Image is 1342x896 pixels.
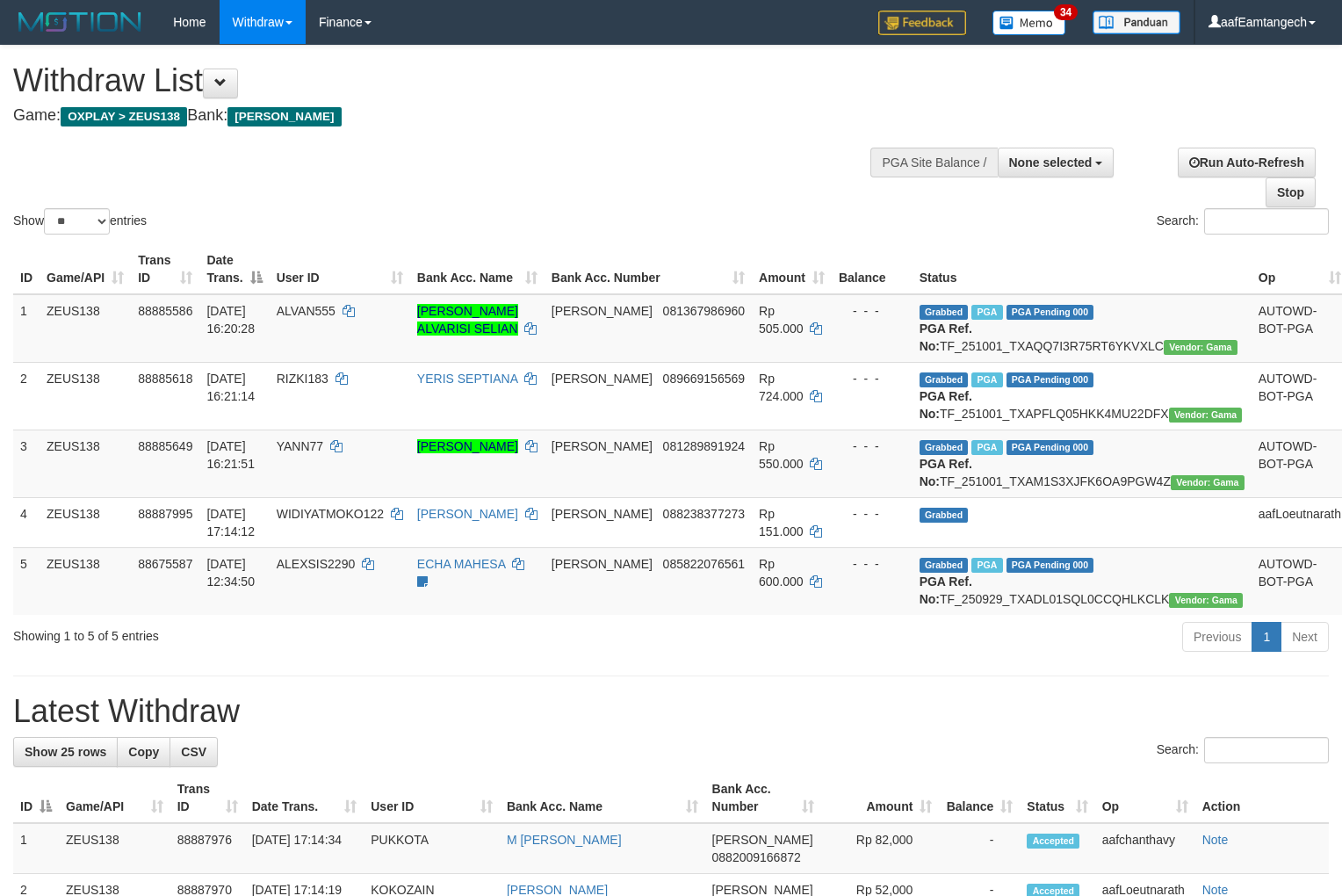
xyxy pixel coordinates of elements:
[759,372,804,403] span: Rp 724.000
[920,574,972,606] b: PGA Ref. No:
[998,148,1115,177] button: None selected
[705,773,822,823] th: Bank Acc. Number: activate to sort column ascending
[13,9,147,35] img: MOTION_logo.png
[920,322,972,353] b: PGA Ref. No:
[138,304,192,318] span: 88885586
[939,773,1020,823] th: Balance: activate to sort column ascending
[821,773,939,823] th: Amount: activate to sort column ascending
[128,745,159,759] span: Copy
[1164,340,1237,355] span: Vendor URL: https://trx31.1velocity.biz
[1171,475,1245,490] span: Vendor URL: https://trx31.1velocity.biz
[839,437,905,455] div: - - -
[131,244,199,294] th: Trans ID: activate to sort column ascending
[25,745,106,759] span: Show 25 rows
[227,107,341,126] span: [PERSON_NAME]
[1093,11,1180,34] img: panduan.png
[13,430,40,497] td: 3
[1006,558,1094,573] span: PGA Pending
[13,620,546,645] div: Showing 1 to 5 of 5 entries
[277,507,384,521] span: WIDIYATMOKO122
[712,833,813,847] span: [PERSON_NAME]
[552,372,653,386] span: [PERSON_NAME]
[832,244,913,294] th: Balance
[1095,823,1195,874] td: aafchanthavy
[245,773,364,823] th: Date Trans.: activate to sort column ascending
[1006,440,1094,455] span: PGA Pending
[1157,208,1329,235] label: Search:
[170,773,245,823] th: Trans ID: activate to sort column ascending
[1169,593,1243,608] span: Vendor URL: https://trx31.1velocity.biz
[13,362,40,430] td: 2
[40,294,131,363] td: ZEUS138
[1095,773,1195,823] th: Op: activate to sort column ascending
[1027,834,1079,849] span: Accepted
[663,557,745,571] span: Copy 085822076561 to clipboard
[839,505,905,523] div: - - -
[40,362,131,430] td: ZEUS138
[277,439,323,453] span: YANN77
[417,557,505,571] a: ECHA MAHESA
[1178,148,1316,177] a: Run Auto-Refresh
[206,557,255,589] span: [DATE] 12:34:50
[971,440,1002,455] span: Marked by aafanarl
[663,372,745,386] span: Copy 089669156569 to clipboard
[417,439,518,453] a: [PERSON_NAME]
[59,773,170,823] th: Game/API: activate to sort column ascending
[417,507,518,521] a: [PERSON_NAME]
[277,557,356,571] span: ALEXSIS2290
[663,507,745,521] span: Copy 088238377273 to clipboard
[1195,773,1329,823] th: Action
[663,304,745,318] span: Copy 081367986960 to clipboard
[410,244,545,294] th: Bank Acc. Name: activate to sort column ascending
[13,63,877,98] h1: Withdraw List
[913,547,1252,615] td: TF_250929_TXADL01SQL0CCQHLKCLK
[181,745,206,759] span: CSV
[13,823,59,874] td: 1
[13,694,1329,729] h1: Latest Withdraw
[971,558,1002,573] span: Marked by aafpengsreynich
[206,372,255,403] span: [DATE] 16:21:14
[920,558,969,573] span: Grabbed
[878,11,966,35] img: Feedback.jpg
[1182,622,1252,652] a: Previous
[40,244,131,294] th: Game/API: activate to sort column ascending
[759,507,804,538] span: Rp 151.000
[971,372,1002,387] span: Marked by aafanarl
[1157,737,1329,763] label: Search:
[507,833,622,847] a: M [PERSON_NAME]
[920,389,972,421] b: PGA Ref. No:
[364,773,500,823] th: User ID: activate to sort column ascending
[270,244,410,294] th: User ID: activate to sort column ascending
[44,208,110,235] select: Showentries
[61,107,187,126] span: OXPLAY > ZEUS138
[663,439,745,453] span: Copy 081289891924 to clipboard
[13,497,40,547] td: 4
[552,439,653,453] span: [PERSON_NAME]
[839,302,905,320] div: - - -
[839,370,905,387] div: - - -
[913,244,1252,294] th: Status
[920,457,972,488] b: PGA Ref. No:
[13,107,877,125] h4: Game: Bank:
[920,372,969,387] span: Grabbed
[1006,305,1094,320] span: PGA Pending
[138,372,192,386] span: 88885618
[13,294,40,363] td: 1
[1202,833,1229,847] a: Note
[1020,773,1094,823] th: Status: activate to sort column ascending
[939,823,1020,874] td: -
[552,507,653,521] span: [PERSON_NAME]
[364,823,500,874] td: PUKKOTA
[1009,155,1093,170] span: None selected
[59,823,170,874] td: ZEUS138
[13,208,147,235] label: Show entries
[277,372,328,386] span: RIZKI183
[277,304,335,318] span: ALVAN555
[552,557,653,571] span: [PERSON_NAME]
[712,850,801,864] span: Copy 0882009166872 to clipboard
[913,430,1252,497] td: TF_251001_TXAM1S3XJFK6OA9PGW4Z
[870,148,997,177] div: PGA Site Balance /
[500,773,705,823] th: Bank Acc. Name: activate to sort column ascending
[206,507,255,538] span: [DATE] 17:14:12
[138,557,192,571] span: 88675587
